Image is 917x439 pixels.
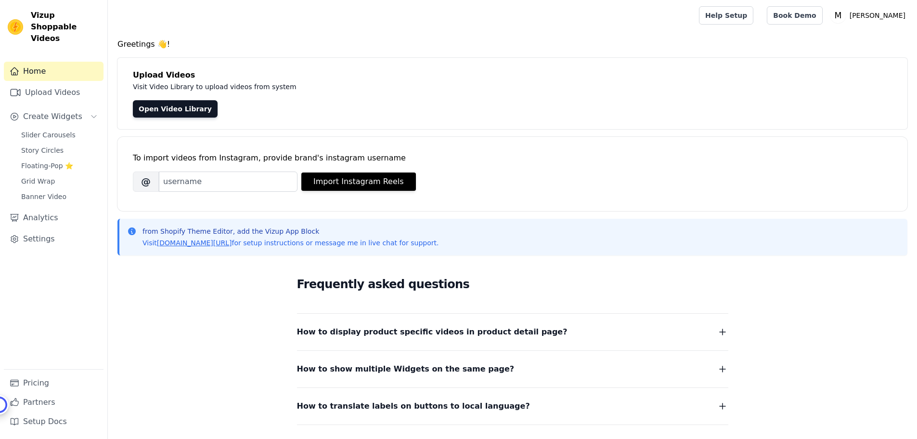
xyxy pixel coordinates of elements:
[699,6,753,25] a: Help Setup
[142,238,439,248] p: Visit for setup instructions or message me in live chat for support.
[21,146,64,155] span: Story Circles
[846,7,909,24] p: [PERSON_NAME]
[142,226,439,236] p: from Shopify Theme Editor, add the Vizup App Block
[133,100,218,118] a: Open Video Library
[8,19,23,35] img: Vizup
[21,192,66,201] span: Banner Video
[301,173,416,191] button: Import Instagram Reels
[4,412,103,431] a: Setup Docs
[15,128,103,142] a: Slider Carousels
[4,107,103,126] button: Create Widgets
[4,62,103,81] a: Home
[117,39,907,50] h4: Greetings 👋!
[133,172,159,192] span: @
[297,325,568,339] span: How to display product specific videos in product detail page?
[297,275,728,294] h2: Frequently asked questions
[297,325,728,339] button: How to display product specific videos in product detail page?
[15,174,103,188] a: Grid Wrap
[21,130,76,140] span: Slider Carousels
[21,176,55,186] span: Grid Wrap
[297,399,728,413] button: How to translate labels on buttons to local language?
[4,373,103,393] a: Pricing
[133,152,892,164] div: To import videos from Instagram, provide brand's instagram username
[834,11,841,20] text: M
[133,69,892,81] h4: Upload Videos
[4,393,103,412] a: Partners
[297,362,515,376] span: How to show multiple Widgets on the same page?
[15,159,103,173] a: Floating-Pop ⭐
[297,399,530,413] span: How to translate labels on buttons to local language?
[133,81,564,93] p: Visit Video Library to upload videos from system
[4,229,103,249] a: Settings
[157,239,232,247] a: [DOMAIN_NAME][URL]
[15,190,103,203] a: Banner Video
[297,362,728,376] button: How to show multiple Widgets on the same page?
[15,144,103,157] a: Story Circles
[31,10,100,44] span: Vizup Shoppable Videos
[767,6,822,25] a: Book Demo
[830,7,909,24] button: M [PERSON_NAME]
[21,161,73,171] span: Floating-Pop ⭐
[159,172,297,192] input: username
[4,83,103,102] a: Upload Videos
[23,111,82,122] span: Create Widgets
[4,208,103,227] a: Analytics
